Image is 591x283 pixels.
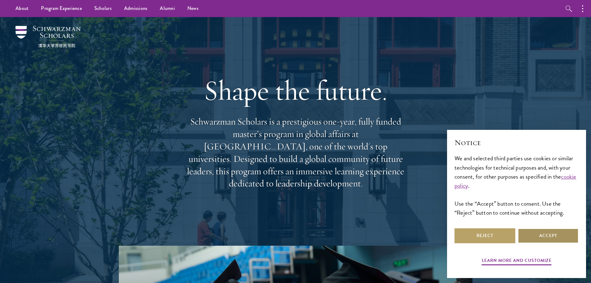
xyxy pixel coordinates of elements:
[16,26,81,48] img: Schwarzman Scholars
[454,137,579,148] h2: Notice
[454,154,579,217] div: We and selected third parties use cookies or similar technologies for technical purposes and, wit...
[454,228,515,243] button: Reject
[482,257,552,266] button: Learn more and customize
[454,172,576,190] a: cookie policy
[184,73,407,108] h1: Shape the future.
[184,116,407,190] p: Schwarzman Scholars is a prestigious one-year, fully funded master’s program in global affairs at...
[518,228,579,243] button: Accept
